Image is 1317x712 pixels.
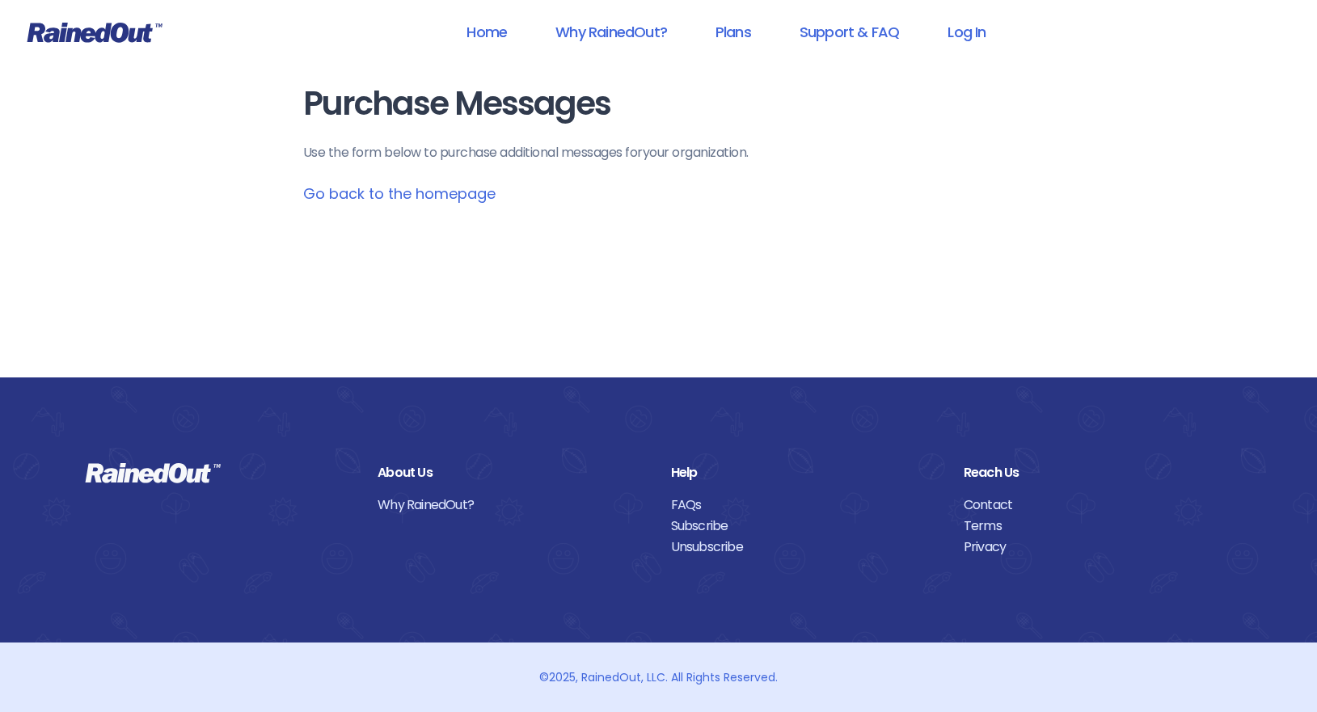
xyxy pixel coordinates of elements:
[534,14,688,50] a: Why RainedOut?
[779,14,920,50] a: Support & FAQ
[671,537,939,558] a: Unsubscribe
[303,183,496,204] a: Go back to the homepage
[964,495,1232,516] a: Contact
[303,143,1015,162] p: Use the form below to purchase additional messages for your organization .
[964,516,1232,537] a: Terms
[445,14,528,50] a: Home
[694,14,772,50] a: Plans
[378,462,646,483] div: About Us
[964,537,1232,558] a: Privacy
[964,462,1232,483] div: Reach Us
[671,495,939,516] a: FAQs
[927,14,1007,50] a: Log In
[671,516,939,537] a: Subscribe
[378,495,646,516] a: Why RainedOut?
[303,86,1015,122] h1: Purchase Messages
[671,462,939,483] div: Help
